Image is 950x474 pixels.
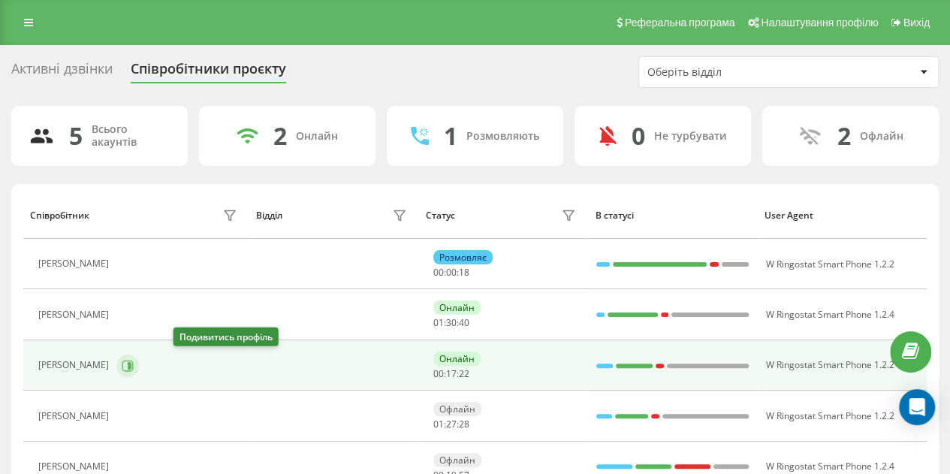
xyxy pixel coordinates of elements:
[433,367,444,380] span: 00
[459,316,469,329] span: 40
[647,66,827,79] div: Оберіть відділ
[466,130,539,143] div: Розмовляють
[765,258,894,270] span: W Ringostat Smart Phone 1.2.2
[433,453,481,467] div: Офлайн
[433,419,469,430] div: : :
[903,17,930,29] span: Вихід
[69,122,83,150] div: 5
[30,210,89,221] div: Співробітник
[595,210,750,221] div: В статусі
[173,328,279,346] div: Подивитись профіль
[433,300,481,315] div: Онлайн
[433,316,444,329] span: 01
[654,130,727,143] div: Не турбувати
[765,460,894,472] span: W Ringostat Smart Phone 1.2.4
[92,123,170,149] div: Всього акаунтів
[632,122,645,150] div: 0
[433,369,469,379] div: : :
[433,250,493,264] div: Розмовляє
[446,418,457,430] span: 27
[296,130,338,143] div: Онлайн
[38,258,113,269] div: [PERSON_NAME]
[38,309,113,320] div: [PERSON_NAME]
[433,266,444,279] span: 00
[765,308,894,321] span: W Ringostat Smart Phone 1.2.4
[38,461,113,472] div: [PERSON_NAME]
[625,17,735,29] span: Реферальна програма
[446,316,457,329] span: 30
[446,266,457,279] span: 00
[273,122,287,150] div: 2
[256,210,282,221] div: Відділ
[433,402,481,416] div: Офлайн
[446,367,457,380] span: 17
[860,130,903,143] div: Офлайн
[761,17,878,29] span: Налаштування профілю
[899,389,935,425] div: Open Intercom Messenger
[837,122,851,150] div: 2
[765,409,894,422] span: W Ringostat Smart Phone 1.2.2
[765,210,920,221] div: User Agent
[38,411,113,421] div: [PERSON_NAME]
[131,61,286,84] div: Співробітники проєкту
[459,367,469,380] span: 22
[433,318,469,328] div: : :
[765,358,894,371] span: W Ringostat Smart Phone 1.2.2
[433,267,469,278] div: : :
[459,418,469,430] span: 28
[11,61,113,84] div: Активні дзвінки
[459,266,469,279] span: 18
[444,122,457,150] div: 1
[433,418,444,430] span: 01
[38,360,113,370] div: [PERSON_NAME]
[433,352,481,366] div: Онлайн
[426,210,455,221] div: Статус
